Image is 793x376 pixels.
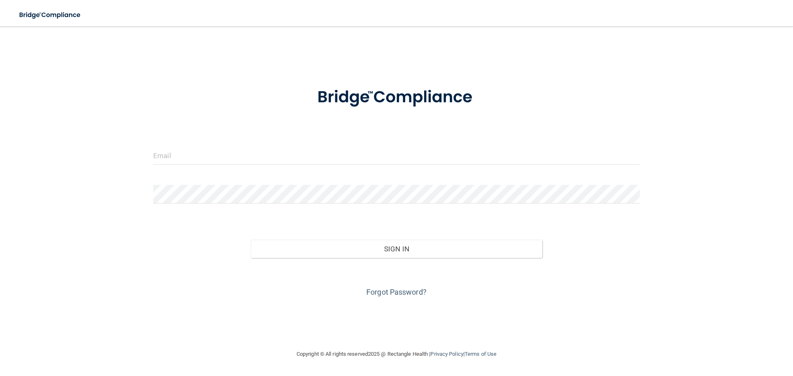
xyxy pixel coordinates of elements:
[465,351,496,357] a: Terms of Use
[246,341,547,367] div: Copyright © All rights reserved 2025 @ Rectangle Health | |
[300,76,493,119] img: bridge_compliance_login_screen.278c3ca4.svg
[251,240,543,258] button: Sign In
[366,288,427,296] a: Forgot Password?
[12,7,88,24] img: bridge_compliance_login_screen.278c3ca4.svg
[153,146,640,165] input: Email
[430,351,463,357] a: Privacy Policy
